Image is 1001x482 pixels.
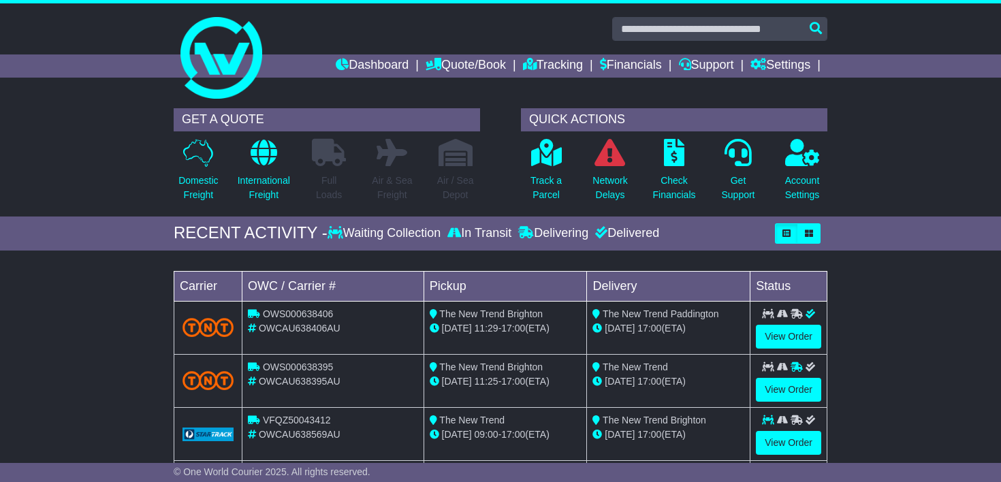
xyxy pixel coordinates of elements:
[182,371,234,389] img: TNT_Domestic.png
[530,174,562,202] p: Track a Parcel
[242,271,424,301] td: OWC / Carrier #
[750,271,827,301] td: Status
[182,428,234,441] img: GetCarrierServiceLogo
[174,223,328,243] div: RECENT ACTIVITY -
[263,308,334,319] span: OWS000638406
[605,429,635,440] span: [DATE]
[592,174,627,202] p: Network Delays
[530,138,562,210] a: Track aParcel
[750,54,810,78] a: Settings
[515,226,592,241] div: Delivering
[182,318,234,336] img: TNT_Domestic.png
[263,415,331,425] span: VFQZ50043412
[237,138,291,210] a: InternationalFreight
[174,108,480,131] div: GET A QUOTE
[592,321,744,336] div: (ETA)
[439,361,543,372] span: The New Trend Brighton
[328,226,444,241] div: Waiting Collection
[637,323,661,334] span: 17:00
[637,429,661,440] span: 17:00
[178,174,218,202] p: Domestic Freight
[605,323,635,334] span: [DATE]
[178,138,219,210] a: DomesticFreight
[475,376,498,387] span: 11:25
[603,361,668,372] span: The New Trend
[259,429,340,440] span: OWCAU638569AU
[439,415,505,425] span: The New Trend
[603,308,718,319] span: The New Trend Paddington
[592,428,744,442] div: (ETA)
[430,321,582,336] div: - (ETA)
[679,54,734,78] a: Support
[523,54,583,78] a: Tracking
[637,376,661,387] span: 17:00
[259,376,340,387] span: OWCAU638395AU
[475,323,498,334] span: 11:29
[756,431,821,455] a: View Order
[430,374,582,389] div: - (ETA)
[312,174,346,202] p: Full Loads
[336,54,409,78] a: Dashboard
[600,54,662,78] a: Financials
[238,174,290,202] p: International Freight
[442,323,472,334] span: [DATE]
[263,361,334,372] span: OWS000638395
[592,226,659,241] div: Delivered
[259,323,340,334] span: OWCAU638406AU
[426,54,506,78] a: Quote/Book
[521,108,827,131] div: QUICK ACTIONS
[501,323,525,334] span: 17:00
[174,466,370,477] span: © One World Courier 2025. All rights reserved.
[501,429,525,440] span: 17:00
[603,415,706,425] span: The New Trend Brighton
[372,174,412,202] p: Air & Sea Freight
[652,138,696,210] a: CheckFinancials
[756,378,821,402] a: View Order
[592,138,628,210] a: NetworkDelays
[442,376,472,387] span: [DATE]
[437,174,474,202] p: Air / Sea Depot
[652,174,695,202] p: Check Financials
[424,271,587,301] td: Pickup
[430,428,582,442] div: - (ETA)
[442,429,472,440] span: [DATE]
[444,226,515,241] div: In Transit
[592,374,744,389] div: (ETA)
[501,376,525,387] span: 17:00
[720,138,755,210] a: GetSupport
[587,271,750,301] td: Delivery
[785,174,820,202] p: Account Settings
[784,138,821,210] a: AccountSettings
[439,308,543,319] span: The New Trend Brighton
[756,325,821,349] a: View Order
[174,271,242,301] td: Carrier
[475,429,498,440] span: 09:00
[605,376,635,387] span: [DATE]
[721,174,754,202] p: Get Support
